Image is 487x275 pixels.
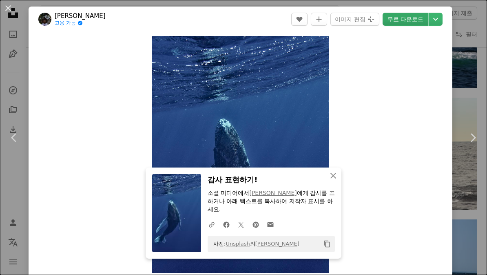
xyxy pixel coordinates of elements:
span: 사진: 의 [209,237,299,250]
a: [PERSON_NAME] [249,190,297,196]
a: Pinterest에 공유 [248,216,263,233]
img: Chinh Le Duc의 프로필로 이동 [38,13,51,26]
button: 좋아요 [291,13,308,26]
a: 무료 다운로드 [383,13,428,26]
a: [PERSON_NAME] [255,241,299,247]
p: 소셜 미디어에서 에게 감사를 표하거나 아래 텍스트를 복사하여 저작자 표시를 하세요. [208,189,335,214]
a: Facebook에 공유 [219,216,234,233]
a: 고용 가능 [55,20,106,27]
button: 다운로드 크기 선택 [429,13,443,26]
button: 이 이미지 확대 [152,36,329,273]
a: 다음 [458,98,487,177]
button: 이미지 편집 [330,13,379,26]
a: Twitter에 공유 [234,216,248,233]
a: Unsplash [226,241,250,247]
button: 클립보드에 복사하기 [320,237,334,251]
a: 이메일로 공유에 공유 [263,216,278,233]
button: 컬렉션에 추가 [311,13,327,26]
img: 혹등고래가 수면 아래에서 헤엄치고 있다 [152,36,329,273]
a: [PERSON_NAME] [55,12,106,20]
h3: 감사 표현하기! [208,174,335,186]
